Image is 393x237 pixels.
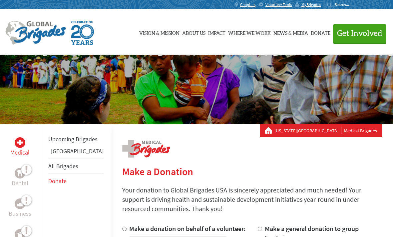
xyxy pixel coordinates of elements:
[12,168,28,188] a: DentalDental
[48,159,104,174] li: All Brigades
[208,16,225,49] a: Impact
[15,137,25,148] div: Medical
[48,147,104,159] li: Guatemala
[48,135,98,143] a: Upcoming Brigades
[240,2,255,7] span: Chapters
[48,132,104,147] li: Upcoming Brigades
[15,168,25,178] div: Dental
[311,16,330,49] a: Donate
[335,2,354,7] input: Search...
[5,21,66,45] img: Global Brigades Logo
[122,140,170,158] img: logo-medical.png
[17,140,23,145] img: Medical
[129,224,246,233] label: Make a donation on behalf of a volunteer:
[273,16,308,49] a: News & Media
[17,201,23,206] img: Business
[48,162,78,170] a: All Brigades
[265,127,377,134] div: Medical Brigades
[10,148,30,157] p: Medical
[182,16,205,49] a: About Us
[17,170,23,176] img: Dental
[274,127,341,134] a: [US_STATE][GEOGRAPHIC_DATA]
[12,178,28,188] p: Dental
[15,198,25,209] div: Business
[10,137,30,157] a: MedicalMedical
[48,174,104,188] li: Donate
[122,185,382,213] p: Your donation to Global Brigades USA is sincerely appreciated and much needed! Your support is dr...
[48,177,67,185] a: Donate
[337,30,382,38] span: Get Involved
[122,166,382,178] h2: Make a Donation
[228,16,271,49] a: Where We Work
[51,147,104,155] a: [GEOGRAPHIC_DATA]
[9,209,31,218] p: Business
[139,16,180,49] a: Vision & Mission
[71,21,94,45] img: Global Brigades Celebrating 20 Years
[333,24,386,43] button: Get Involved
[265,2,292,7] span: Volunteer Tools
[9,198,31,218] a: BusinessBusiness
[301,2,321,7] span: MyBrigades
